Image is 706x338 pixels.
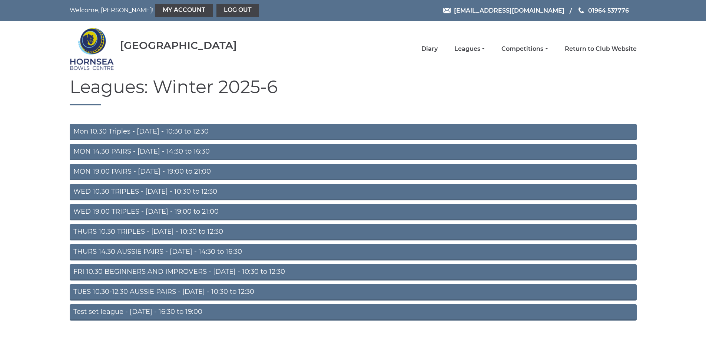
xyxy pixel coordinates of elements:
nav: Welcome, [PERSON_NAME]! [70,4,299,17]
span: 01964 537776 [588,7,629,14]
img: Email [443,8,451,13]
h1: Leagues: Winter 2025-6 [70,77,637,105]
a: Mon 10.30 Triples - [DATE] - 10:30 to 12:30 [70,124,637,140]
img: Hornsea Bowls Centre [70,23,114,75]
a: Email [EMAIL_ADDRESS][DOMAIN_NAME] [443,6,564,15]
a: MON 19.00 PAIRS - [DATE] - 19:00 to 21:00 [70,164,637,180]
div: [GEOGRAPHIC_DATA] [120,40,237,51]
a: MON 14.30 PAIRS - [DATE] - 14:30 to 16:30 [70,144,637,160]
a: FRI 10.30 BEGINNERS AND IMPROVERS - [DATE] - 10:30 to 12:30 [70,264,637,280]
a: THURS 10.30 TRIPLES - [DATE] - 10:30 to 12:30 [70,224,637,240]
a: My Account [155,4,213,17]
a: THURS 14.30 AUSSIE PAIRS - [DATE] - 14:30 to 16:30 [70,244,637,260]
span: [EMAIL_ADDRESS][DOMAIN_NAME] [454,7,564,14]
a: Competitions [501,45,548,53]
a: Phone us 01964 537776 [577,6,629,15]
img: Phone us [579,7,584,13]
a: Test set league - [DATE] - 16:30 to 19:00 [70,304,637,321]
a: TUES 10.30-12.30 AUSSIE PAIRS - [DATE] - 10:30 to 12:30 [70,284,637,301]
a: Diary [421,45,438,53]
a: WED 19.00 TRIPLES - [DATE] - 19:00 to 21:00 [70,204,637,220]
a: Leagues [454,45,485,53]
a: Log out [216,4,259,17]
a: WED 10.30 TRIPLES - [DATE] - 10:30 to 12:30 [70,184,637,200]
a: Return to Club Website [565,45,637,53]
